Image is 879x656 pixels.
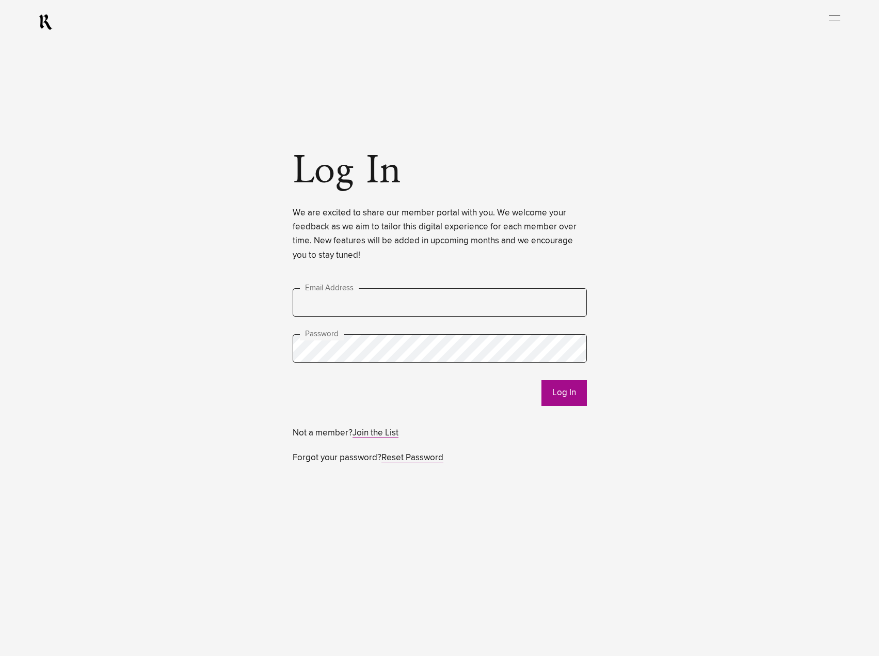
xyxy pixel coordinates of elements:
[293,451,443,465] span: Forgot your password?
[293,151,401,192] span: Log In
[39,14,53,30] a: RealmCellars
[353,429,398,438] a: Join the List
[541,380,587,406] button: Log In
[381,454,443,462] a: Reset Password
[293,426,398,440] span: Not a member?
[293,206,587,262] span: We are excited to share our member portal with you. We welcome your feedback as we aim to tailor ...
[300,328,344,340] label: Password
[300,282,359,294] label: Email Address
